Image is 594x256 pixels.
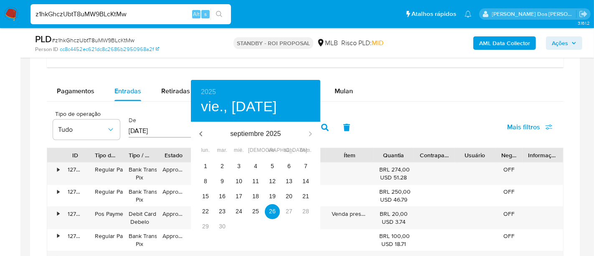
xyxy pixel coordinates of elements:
[252,207,259,215] p: 25
[298,174,313,189] button: 14
[215,159,230,174] button: 2
[304,162,307,170] p: 7
[265,189,280,204] button: 19
[236,177,242,185] p: 10
[231,146,246,155] span: mié.
[221,177,224,185] p: 9
[231,174,246,189] button: 10
[231,204,246,219] button: 24
[269,192,276,200] p: 19
[248,159,263,174] button: 4
[211,129,300,139] p: septiembre 2025
[282,189,297,204] button: 20
[231,159,246,174] button: 3
[271,162,274,170] p: 5
[237,162,241,170] p: 3
[201,98,277,115] button: vie., [DATE]
[236,207,242,215] p: 24
[248,174,263,189] button: 11
[282,174,297,189] button: 13
[287,162,291,170] p: 6
[201,86,216,98] button: 2025
[248,204,263,219] button: 25
[282,159,297,174] button: 6
[202,192,209,200] p: 15
[248,189,263,204] button: 18
[298,189,313,204] button: 21
[282,146,297,155] span: sáb.
[204,177,207,185] p: 8
[286,192,292,200] p: 20
[219,192,226,200] p: 16
[252,192,259,200] p: 18
[302,192,309,200] p: 21
[215,189,230,204] button: 16
[198,189,213,204] button: 15
[298,146,313,155] span: dom.
[231,189,246,204] button: 17
[215,204,230,219] button: 23
[269,177,276,185] p: 12
[286,177,292,185] p: 13
[204,162,207,170] p: 1
[265,146,280,155] span: vie.
[198,204,213,219] button: 22
[215,146,230,155] span: mar.
[198,146,213,155] span: lun.
[252,177,259,185] p: 11
[202,207,209,215] p: 22
[198,174,213,189] button: 8
[236,192,242,200] p: 17
[265,204,280,219] button: 26
[265,159,280,174] button: 5
[219,207,226,215] p: 23
[302,177,309,185] p: 14
[265,174,280,189] button: 12
[254,162,257,170] p: 4
[198,159,213,174] button: 1
[221,162,224,170] p: 2
[298,159,313,174] button: 7
[215,174,230,189] button: 9
[269,207,276,215] p: 26
[248,146,263,155] span: [DEMOGRAPHIC_DATA].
